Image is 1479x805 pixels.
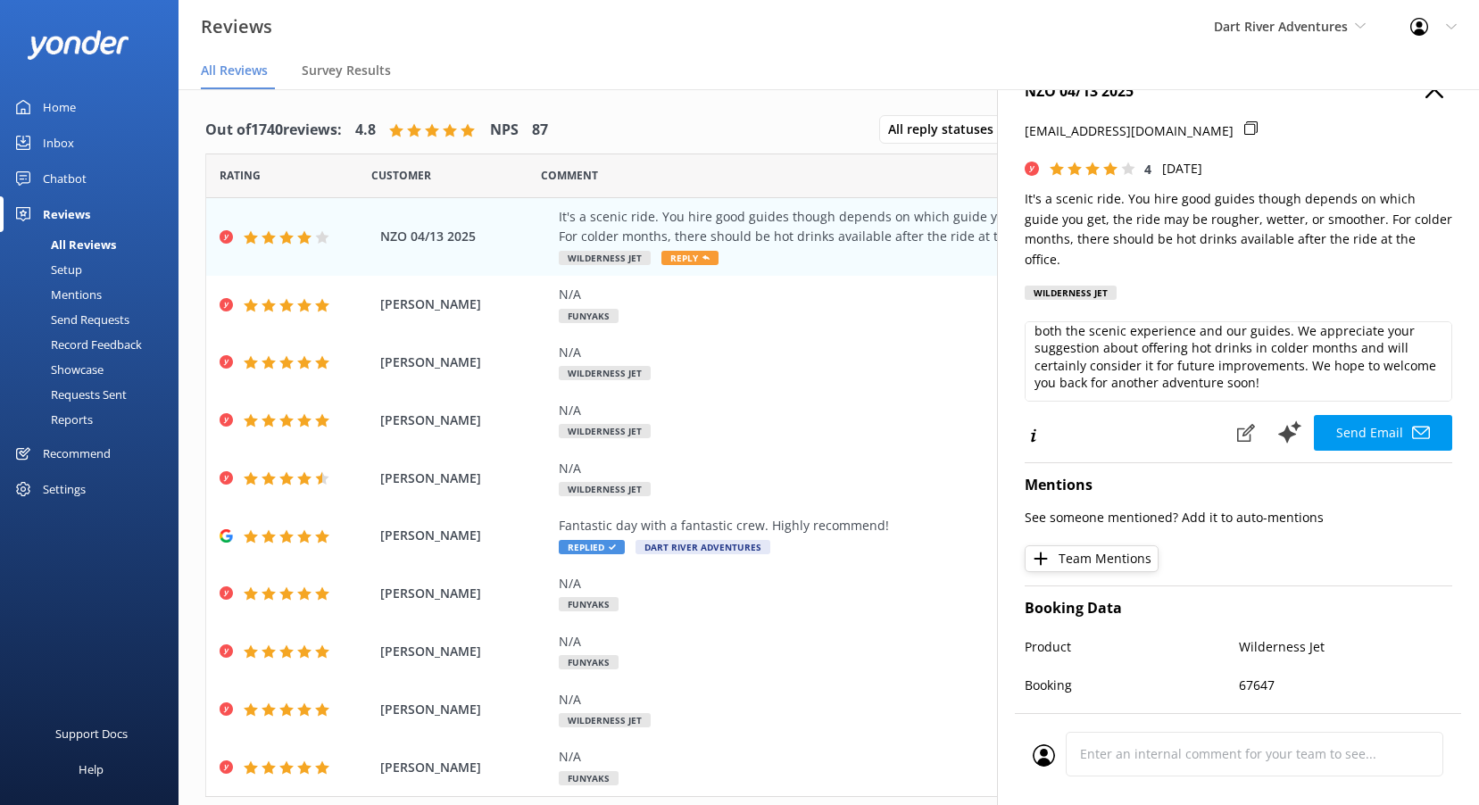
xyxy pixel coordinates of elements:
[559,401,1331,420] div: N/A
[1025,474,1452,497] h4: Mentions
[380,642,550,661] span: [PERSON_NAME]
[380,584,550,603] span: [PERSON_NAME]
[1025,545,1159,572] button: Team Mentions
[43,436,111,471] div: Recommend
[380,295,550,314] span: [PERSON_NAME]
[559,207,1331,247] div: It's a scenic ride. You hire good guides though depends on which guide you get, the ride may be r...
[559,251,651,265] span: Wilderness Jet
[11,232,116,257] div: All Reviews
[1314,415,1452,451] button: Send Email
[380,700,550,719] span: [PERSON_NAME]
[11,307,129,332] div: Send Requests
[559,424,651,438] span: Wilderness Jet
[201,62,268,79] span: All Reviews
[355,119,376,142] h4: 4.8
[1025,80,1452,104] h4: NZO 04/13 2025
[11,357,104,382] div: Showcase
[888,120,1004,139] span: All reply statuses
[559,482,651,496] span: Wilderness Jet
[559,459,1331,478] div: N/A
[27,30,129,60] img: yonder-white-logo.png
[11,357,179,382] a: Showcase
[380,526,550,545] span: [PERSON_NAME]
[1025,286,1117,300] div: Wilderness Jet
[380,353,550,372] span: [PERSON_NAME]
[559,713,651,727] span: Wilderness Jet
[1425,80,1443,100] button: Close
[371,167,431,184] span: Date
[11,382,179,407] a: Requests Sent
[302,62,391,79] span: Survey Results
[43,196,90,232] div: Reviews
[661,251,719,265] span: Reply
[1025,321,1452,402] textarea: Thank you, NZO, for your thoughtful feedback and for highlighting both the scenic experience and ...
[1144,161,1151,178] span: 4
[559,343,1331,362] div: N/A
[532,119,548,142] h4: 87
[55,716,128,751] div: Support Docs
[559,655,619,669] span: Funyaks
[11,282,179,307] a: Mentions
[1025,189,1452,270] p: It's a scenic ride. You hire good guides though depends on which guide you get, the ride may be r...
[1025,676,1239,695] p: Booking
[490,119,519,142] h4: NPS
[1162,159,1202,178] p: [DATE]
[559,690,1331,710] div: N/A
[559,366,651,380] span: Wilderness Jet
[1025,637,1239,657] p: Product
[201,12,272,41] h3: Reviews
[220,167,261,184] span: Date
[11,407,93,432] div: Reports
[559,516,1331,535] div: Fantastic day with a fantastic crew. Highly recommend!
[11,382,127,407] div: Requests Sent
[541,167,598,184] span: Question
[559,309,619,323] span: Funyaks
[1239,637,1453,657] p: Wilderness Jet
[43,89,76,125] div: Home
[1214,18,1348,35] span: Dart River Adventures
[380,411,550,430] span: [PERSON_NAME]
[205,119,342,142] h4: Out of 1740 reviews:
[1025,597,1452,620] h4: Booking Data
[11,332,179,357] a: Record Feedback
[559,285,1331,304] div: N/A
[559,597,619,611] span: Funyaks
[1239,676,1453,695] p: 67647
[559,540,625,554] span: Replied
[43,161,87,196] div: Chatbot
[43,471,86,507] div: Settings
[380,469,550,488] span: [PERSON_NAME]
[11,332,142,357] div: Record Feedback
[380,758,550,777] span: [PERSON_NAME]
[11,257,179,282] a: Setup
[79,751,104,787] div: Help
[11,232,179,257] a: All Reviews
[559,574,1331,593] div: N/A
[1025,508,1452,527] p: See someone mentioned? Add it to auto-mentions
[11,257,82,282] div: Setup
[1025,121,1234,141] p: [EMAIL_ADDRESS][DOMAIN_NAME]
[380,227,550,246] span: NZO 04/13 2025
[559,632,1331,651] div: N/A
[559,747,1331,767] div: N/A
[636,540,770,554] span: Dart River Adventures
[559,771,619,785] span: Funyaks
[11,307,179,332] a: Send Requests
[11,407,179,432] a: Reports
[11,282,102,307] div: Mentions
[1033,744,1055,767] img: user_profile.svg
[43,125,74,161] div: Inbox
